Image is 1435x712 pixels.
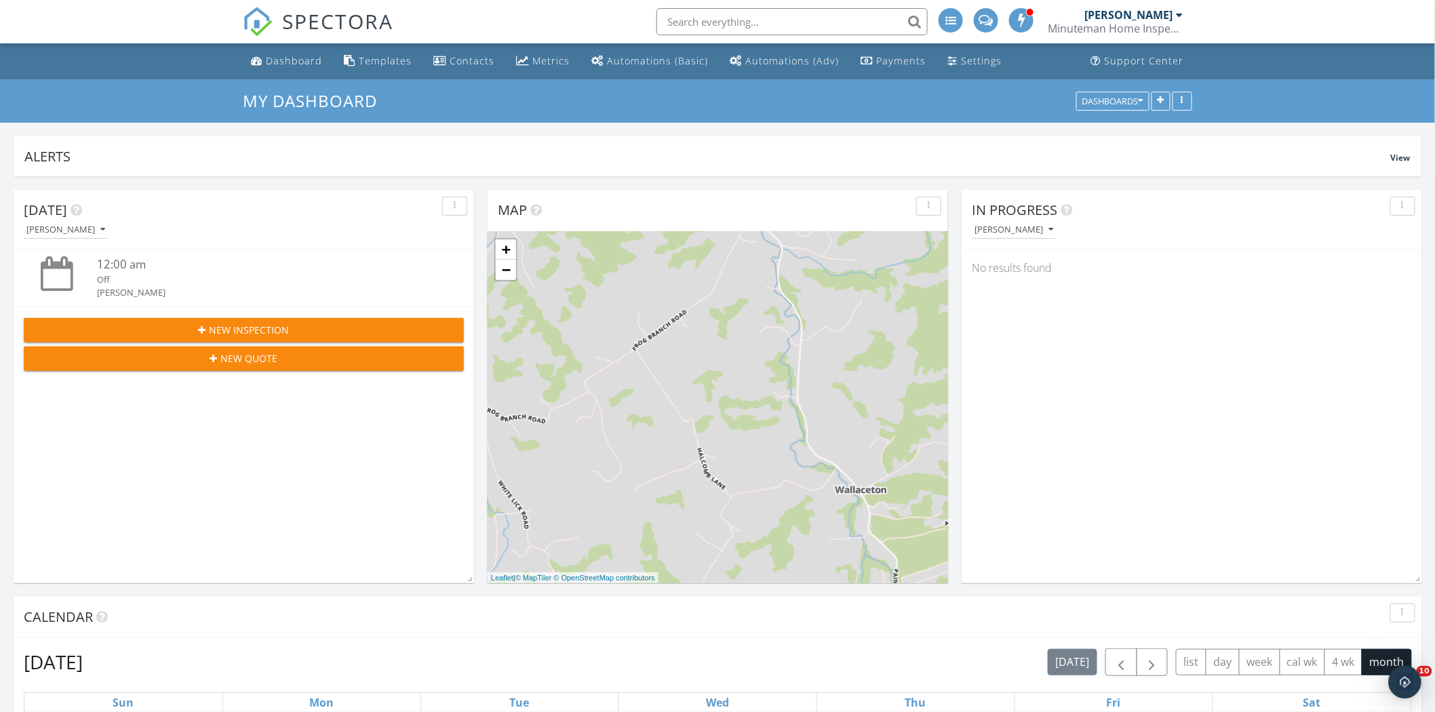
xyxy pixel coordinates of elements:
[26,225,105,235] div: [PERSON_NAME]
[24,221,108,239] button: [PERSON_NAME]
[972,221,1056,239] button: [PERSON_NAME]
[1324,649,1362,675] button: 4 wk
[1082,96,1143,106] div: Dashboards
[24,347,464,371] button: New Quote
[24,318,464,342] button: New Inspection
[428,49,500,74] a: Contacts
[24,608,93,626] span: Calendar
[1280,649,1326,675] button: cal wk
[1362,649,1412,675] button: month
[961,54,1002,67] div: Settings
[1086,49,1190,74] a: Support Center
[1176,649,1206,675] button: list
[97,273,427,286] div: Off
[243,7,273,37] img: The Best Home Inspection Software - Spectora
[1105,54,1184,67] div: Support Center
[1239,649,1280,675] button: week
[266,54,322,67] div: Dashboard
[1391,152,1411,163] span: View
[359,54,412,67] div: Templates
[515,574,552,582] a: © MapTiler
[243,90,389,112] a: My Dashboard
[511,49,575,74] a: Metrics
[245,49,328,74] a: Dashboard
[656,8,928,35] input: Search everything...
[338,49,417,74] a: Templates
[1300,693,1323,712] a: Saturday
[1389,666,1421,698] div: Open Intercom Messenger
[1105,648,1137,676] button: Previous month
[210,323,290,337] span: New Inspection
[282,7,393,35] span: SPECTORA
[975,225,1053,235] div: [PERSON_NAME]
[532,54,570,67] div: Metrics
[724,49,844,74] a: Automations (Advanced)
[703,693,732,712] a: Wednesday
[1048,22,1183,35] div: Minuteman Home Inspections LLC
[855,49,931,74] a: Payments
[498,201,527,219] span: Map
[903,693,929,712] a: Thursday
[876,54,926,67] div: Payments
[450,54,494,67] div: Contacts
[221,351,278,365] span: New Quote
[1104,693,1124,712] a: Friday
[1206,649,1240,675] button: day
[97,256,427,273] div: 12:00 am
[488,572,658,584] div: |
[243,18,393,47] a: SPECTORA
[1417,666,1432,677] span: 10
[972,201,1057,219] span: In Progress
[1076,92,1149,111] button: Dashboards
[491,574,513,582] a: Leaflet
[97,286,427,299] div: [PERSON_NAME]
[942,49,1007,74] a: Settings
[1048,649,1097,675] button: [DATE]
[24,648,83,675] h2: [DATE]
[1085,8,1173,22] div: [PERSON_NAME]
[745,54,839,67] div: Automations (Adv)
[554,574,655,582] a: © OpenStreetMap contributors
[607,54,708,67] div: Automations (Basic)
[307,693,336,712] a: Monday
[24,201,67,219] span: [DATE]
[24,147,1391,165] div: Alerts
[586,49,713,74] a: Automations (Basic)
[507,693,532,712] a: Tuesday
[110,693,136,712] a: Sunday
[962,250,1422,286] div: No results found
[496,239,516,260] a: Zoom in
[1137,648,1168,676] button: Next month
[496,260,516,280] a: Zoom out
